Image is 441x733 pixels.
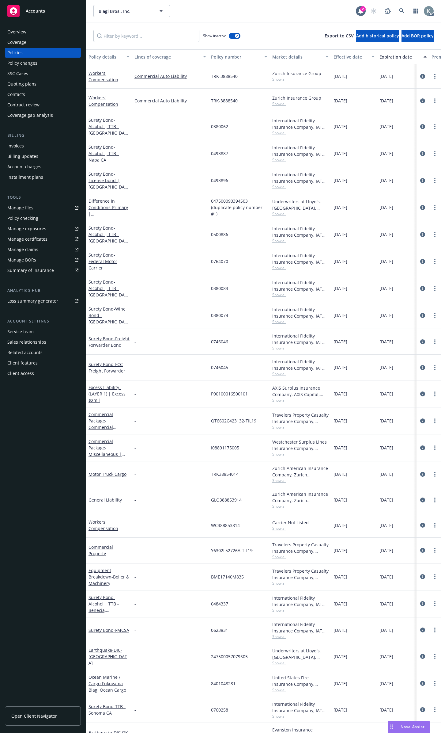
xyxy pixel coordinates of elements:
[401,724,425,729] span: Nova Assist
[93,30,199,42] input: Filter by keyword...
[388,721,430,733] button: Nova Assist
[331,49,377,64] button: Effective date
[7,348,43,357] div: Related accounts
[86,49,132,64] button: Policy details
[272,385,329,398] div: AXIS Surplus Insurance Company, AXIS Capital, Amwins
[272,238,329,243] span: Show all
[211,445,239,451] span: I08891175005
[89,117,127,155] a: Surety Bond
[382,5,394,17] a: Report a Bug
[7,245,38,254] div: Manage claims
[334,258,347,265] span: [DATE]
[7,141,24,151] div: Invoices
[419,496,426,504] a: circleInformation
[89,144,119,163] span: - Alcohol | TTB - Napa CA
[134,204,136,211] span: -
[211,123,228,130] span: 0380062
[134,391,136,397] span: -
[377,49,429,64] button: Expiration date
[272,687,329,693] span: Show all
[410,5,422,17] a: Switch app
[89,471,126,477] a: Motor Truck Cargo
[5,110,81,120] a: Coverage gap analysis
[134,97,206,104] a: Commercial Auto Liability
[272,70,329,77] div: Zurich Insurance Group
[7,234,47,244] div: Manage certificates
[272,541,329,554] div: Travelers Property Casualty Insurance Company, Travelers Insurance
[89,336,130,348] span: - Freight Forwarder Bond
[272,504,329,509] span: Show all
[431,706,439,713] a: more
[7,358,38,368] div: Client features
[7,37,26,47] div: Coverage
[89,438,122,464] a: Commercial Package
[89,384,126,403] span: - (LAYER 1) | Excess $2mil
[211,391,248,397] span: P00100016500101
[134,418,136,424] span: -
[5,162,81,172] a: Account charges
[134,258,136,265] span: -
[272,439,329,452] div: Westchester Surplus Lines Insurance Company, Chubb Group, Amwins
[7,110,53,120] div: Coverage gap analysis
[7,224,46,234] div: Manage exposures
[419,231,426,238] a: circleInformation
[211,312,228,319] span: 0380074
[379,547,393,554] span: [DATE]
[396,5,408,17] a: Search
[272,634,329,639] span: Show all
[270,49,331,64] button: Market details
[419,417,426,425] a: circleInformation
[5,100,81,110] a: Contract review
[5,79,81,89] a: Quoting plans
[89,567,129,586] a: Equipment Breakdown
[431,73,439,80] a: more
[334,418,347,424] span: [DATE]
[401,33,434,39] span: Add BOR policy
[211,231,228,238] span: 0500886
[211,285,228,292] span: 0380083
[5,172,81,182] a: Installment plans
[211,258,228,265] span: 0764070
[89,674,126,693] a: Ocean Marine / Cargo
[5,90,81,99] a: Contacts
[89,361,125,374] a: Surety Bond
[379,177,393,184] span: [DATE]
[89,418,124,443] span: - Commercial Package(IMC-MT-WLL)
[419,177,426,184] a: circleInformation
[419,706,426,713] a: circleInformation
[379,364,393,371] span: [DATE]
[334,177,347,184] span: [DATE]
[7,327,34,337] div: Service team
[379,522,393,529] span: [DATE]
[5,2,81,20] a: Accounts
[431,444,439,452] a: more
[272,333,329,346] div: International Fidelity Insurance Company, IAT Insurance Group
[379,73,393,79] span: [DATE]
[89,627,129,633] a: Surety Bond
[7,79,36,89] div: Quoting plans
[211,73,238,79] span: TRK-3888540
[334,150,347,157] span: [DATE]
[334,54,368,60] div: Effective date
[334,547,347,554] span: [DATE]
[431,417,439,425] a: more
[5,151,81,161] a: Billing updates
[134,497,136,503] span: -
[419,150,426,157] a: circleInformation
[7,368,34,378] div: Client access
[134,471,136,477] span: -
[356,30,399,42] button: Add historical policy
[272,265,329,270] span: Show all
[114,627,129,633] span: - FMCSA
[5,296,81,306] a: Loss summary generator
[272,425,329,430] span: Show all
[211,177,228,184] span: 0493896
[7,100,40,110] div: Contract review
[431,123,439,130] a: more
[419,680,426,687] a: circleInformation
[431,285,439,292] a: more
[7,172,43,182] div: Installment plans
[379,285,393,292] span: [DATE]
[334,391,347,397] span: [DATE]
[272,225,329,238] div: International Fidelity Insurance Company, IAT Insurance Group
